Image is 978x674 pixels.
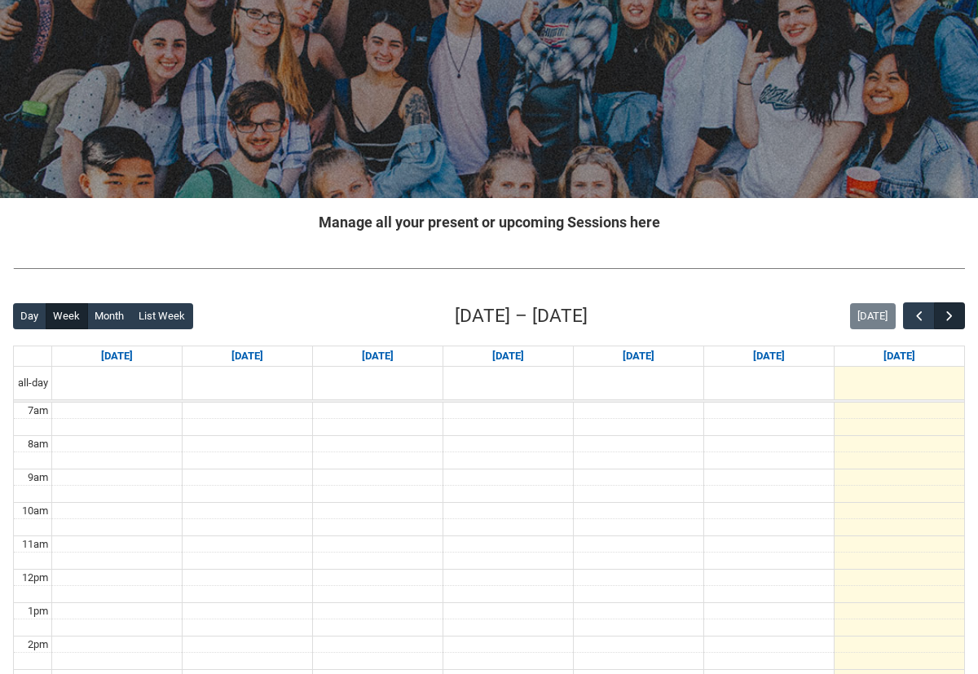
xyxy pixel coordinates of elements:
[13,303,46,329] button: Day
[228,346,267,366] a: Go to September 1, 2025
[24,436,51,452] div: 8am
[489,346,527,366] a: Go to September 3, 2025
[87,303,132,329] button: Month
[13,260,965,276] img: REDU_GREY_LINE
[934,302,965,329] button: Next Week
[850,303,896,329] button: [DATE]
[19,503,51,519] div: 10am
[98,346,136,366] a: Go to August 31, 2025
[750,346,788,366] a: Go to September 5, 2025
[15,375,51,391] span: all-day
[131,303,193,329] button: List Week
[24,403,51,419] div: 7am
[903,302,934,329] button: Previous Week
[455,302,588,330] h2: [DATE] – [DATE]
[24,637,51,653] div: 2pm
[880,346,919,366] a: Go to September 6, 2025
[46,303,88,329] button: Week
[19,570,51,586] div: 12pm
[24,469,51,486] div: 9am
[13,211,965,233] h2: Manage all your present or upcoming Sessions here
[619,346,658,366] a: Go to September 4, 2025
[359,346,397,366] a: Go to September 2, 2025
[19,536,51,553] div: 11am
[24,603,51,619] div: 1pm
